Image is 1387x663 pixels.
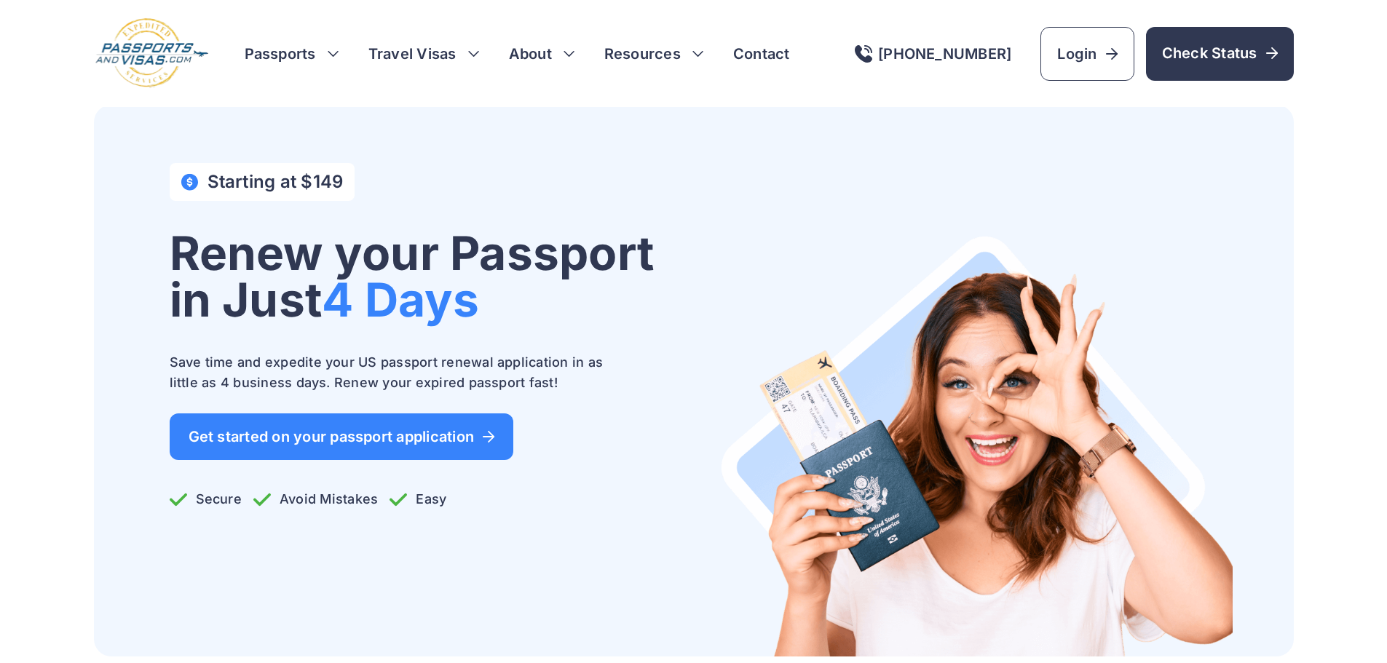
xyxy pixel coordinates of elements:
h3: Resources [604,44,704,64]
p: Secure [170,489,242,509]
p: Easy [390,489,446,509]
a: Get started on your passport application [170,413,514,460]
h3: Passports [245,44,339,64]
span: 4 Days [322,271,479,327]
span: Check Status [1162,43,1278,63]
span: Get started on your passport application [189,429,495,444]
p: Avoid Mistakes [253,489,378,509]
img: Renew your Passport in Just 4 Days [720,235,1233,656]
a: About [509,44,552,64]
a: [PHONE_NUMBER] [855,45,1011,63]
p: Save time and expedite your US passport renewal application in as little as 4 business days. Rene... [170,352,621,393]
h4: Starting at $149 [208,172,344,192]
h1: Renew your Passport in Just [170,230,655,323]
a: Login [1040,27,1134,81]
a: Contact [733,44,790,64]
a: Check Status [1146,27,1294,81]
img: Logo [94,17,210,90]
h3: Travel Visas [368,44,480,64]
span: Login [1057,44,1117,64]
